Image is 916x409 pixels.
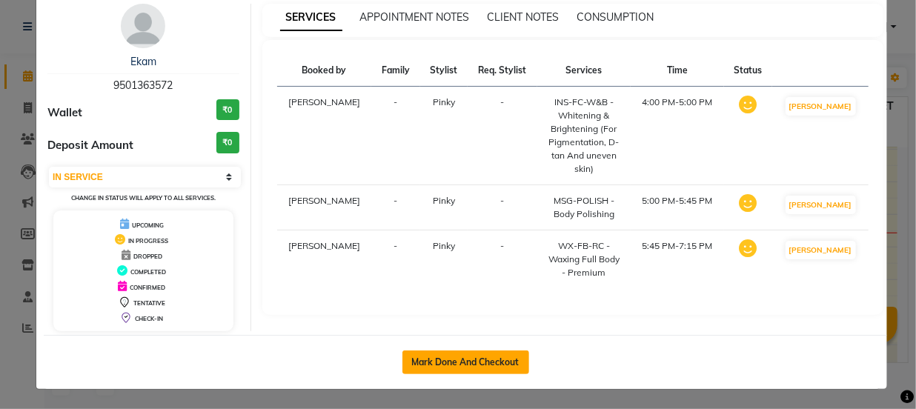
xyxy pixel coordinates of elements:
td: - [468,185,537,230]
th: Req. Stylist [468,55,537,87]
td: [PERSON_NAME] [277,185,372,230]
button: Mark Done And Checkout [402,350,529,374]
span: CHECK-IN [135,315,163,322]
div: INS-FC-W&B - Whitening & Brightening (For Pigmentation, D-tan And uneven skin) [546,96,623,176]
td: [PERSON_NAME] [277,87,372,185]
span: CLIENT NOTES [488,10,560,24]
span: TENTATIVE [133,299,165,307]
span: IN PROGRESS [128,237,168,245]
span: COMPLETED [130,268,166,276]
span: DROPPED [133,253,162,260]
th: Services [537,55,631,87]
td: 4:00 PM-5:00 PM [631,87,724,185]
th: Stylist [420,55,468,87]
img: avatar [121,4,165,48]
button: [PERSON_NAME] [786,241,856,259]
span: APPOINTMENT NOTES [360,10,470,24]
th: Family [371,55,419,87]
th: Time [631,55,724,87]
td: - [371,87,419,185]
span: UPCOMING [132,222,164,229]
span: SERVICES [280,4,342,31]
td: - [468,87,537,185]
div: MSG-POLISH - Body Polishing [546,194,623,221]
div: WX-FB-RC - Waxing Full Body - Premium [546,239,623,279]
button: [PERSON_NAME] [786,97,856,116]
span: CONFIRMED [130,284,165,291]
small: Change in status will apply to all services. [71,194,216,202]
a: Ekam [130,55,156,68]
button: [PERSON_NAME] [786,196,856,214]
td: - [468,230,537,289]
span: Pinky [433,240,455,251]
td: - [371,185,419,230]
th: Booked by [277,55,372,87]
td: 5:45 PM-7:15 PM [631,230,724,289]
span: Pinky [433,195,455,206]
span: CONSUMPTION [577,10,654,24]
td: 5:00 PM-5:45 PM [631,185,724,230]
span: Wallet [47,104,82,122]
th: Status [724,55,772,87]
td: - [371,230,419,289]
span: Pinky [433,96,455,107]
h3: ₹0 [216,99,239,121]
span: Deposit Amount [47,137,133,154]
span: 9501363572 [113,79,173,92]
td: [PERSON_NAME] [277,230,372,289]
h3: ₹0 [216,132,239,153]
